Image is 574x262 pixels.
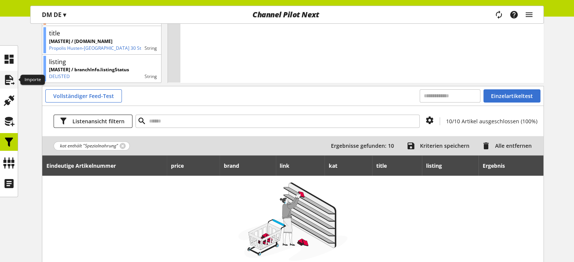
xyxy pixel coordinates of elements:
[46,162,116,170] span: Eindeutige Artikelnummer
[479,139,539,152] button: Alle entfernen
[491,92,533,100] span: Einzelartikeltest
[331,142,394,150] span: Ergebnisse gefunden: 10
[171,162,184,170] span: price
[141,45,157,52] div: String
[329,162,337,170] span: kat
[49,38,141,45] p: [MASTER] / [DOMAIN_NAME]
[53,92,114,100] span: Vollständiger Feed-Test
[42,10,66,19] p: DM DE
[60,142,118,149] span: kat enthält "Spezialnahrung"
[49,29,60,38] div: title
[483,162,505,170] span: Ergebnis
[72,117,125,125] span: Listenansicht filtern
[63,11,66,19] span: ▾
[483,89,540,103] button: Einzelartikeltest
[280,162,289,170] span: link
[30,6,544,24] nav: main navigation
[495,142,532,150] span: Alle entfernen
[54,115,132,128] button: Listenansicht filtern
[129,73,157,80] div: String
[49,73,129,80] p: DELISTED
[49,57,66,66] div: listing
[224,162,239,170] span: brand
[426,162,442,170] span: listing
[45,89,122,103] button: Vollständiger Feed-Test
[49,66,129,73] p: [MASTER] / branchInfo.listingStatus
[376,162,387,170] span: title
[446,118,537,125] span: 10/10 Artikel ausgeschlossen (100%)
[420,142,469,150] span: Kriterien speichern
[20,75,45,85] div: Importe
[404,139,477,152] button: Kriterien speichern
[49,45,141,52] p: Propolis Husten-Bonbons 30 St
